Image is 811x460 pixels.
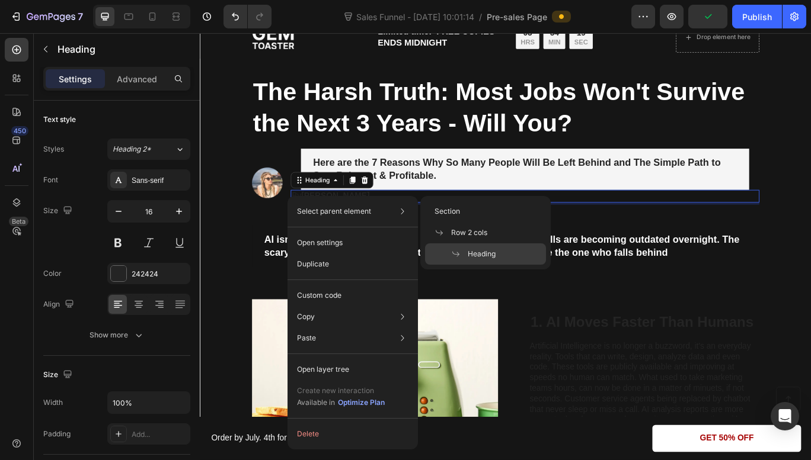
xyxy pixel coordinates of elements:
[117,73,157,85] p: Advanced
[297,364,349,375] p: Open layer tree
[297,333,316,343] p: Paste
[90,329,145,341] div: Show more
[373,6,389,16] p: HRS
[297,385,385,397] p: Create new interaction
[107,201,650,213] p: Last Updated Mar 3.2025
[436,6,452,16] p: SEC
[108,392,190,413] input: Auto
[297,259,329,269] p: Duplicate
[43,144,64,155] div: Styles
[405,6,420,16] p: MIN
[43,114,76,125] div: Text style
[297,237,343,248] p: Open settings
[297,311,315,322] p: Copy
[468,249,496,259] span: Heading
[43,175,58,185] div: Font
[120,166,153,176] div: Heading
[118,184,197,194] strong: [PERSON_NAME]
[107,139,190,160] button: Heading 2*
[43,268,62,279] div: Color
[59,73,92,85] p: Settings
[9,217,28,226] div: Beta
[487,11,547,23] span: Pre-sales Page
[43,203,75,219] div: Size
[132,269,187,279] div: 242424
[338,397,385,408] div: Optimize Plan
[337,397,385,408] button: Optimize Plan
[43,367,75,383] div: Size
[479,11,482,23] span: /
[292,423,413,445] button: Delete
[435,206,460,217] span: Section
[732,5,782,28] button: Publish
[451,227,487,238] span: Row 2 cols
[297,398,335,407] span: Available in
[75,234,628,261] span: AI isn't coming - it's already here. Industries are shrinking. Skills are becoming outdated overn...
[106,182,651,197] h2: By
[354,11,477,23] span: Sales Funnel - [DATE] 10:01:14
[132,144,606,172] strong: Here are the 7 Reasons Why So Many People Will Be Left Behind and The Simple Path to Stay Relevan...
[43,297,76,313] div: Align
[43,324,190,346] button: Show more
[58,42,186,56] p: Heading
[742,11,772,23] div: Publish
[113,144,151,155] span: Heading 2*
[223,5,272,28] div: Undo/Redo
[62,52,634,120] span: The Harsh Truth: Most Jobs Won't Survive the Next 3 Years - Will You?
[132,175,187,186] div: Sans-serif
[132,429,187,440] div: Add...
[5,5,88,28] button: 7
[43,429,71,439] div: Padding
[43,397,63,408] div: Width
[771,402,799,430] div: Open Intercom Messenger
[11,126,28,136] div: 450
[60,224,651,272] div: Rich Text Editor. Editing area: main
[384,325,651,348] h2: 1. AI Moves Faster Than Humans
[60,156,96,192] img: gempages_576329446831686218-3683ca5b-c356-4083-b357-483a45aeb91e.webp
[297,290,341,301] p: Custom code
[78,9,83,24] p: 7
[297,206,371,217] p: Select parent element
